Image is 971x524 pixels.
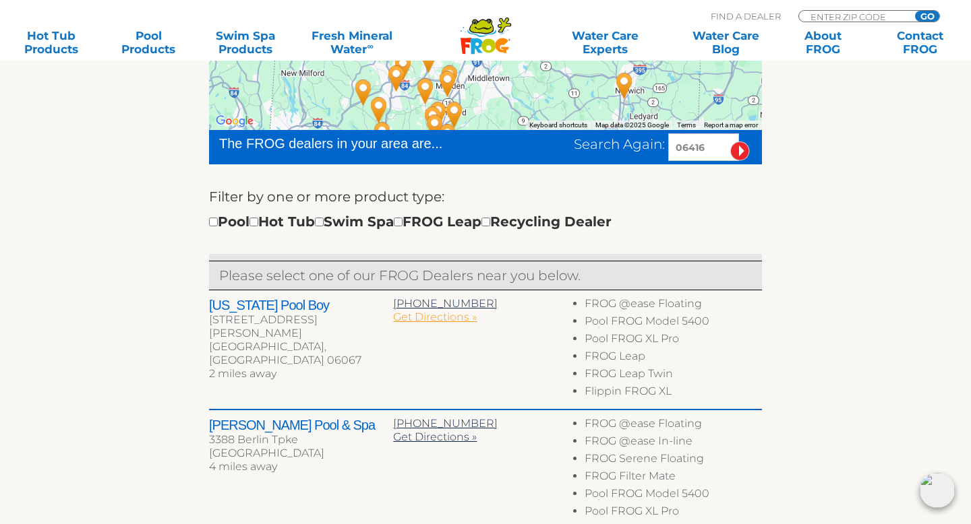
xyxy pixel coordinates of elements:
li: FROG @ease Floating [585,417,762,434]
a: [PHONE_NUMBER] [393,297,498,310]
a: [PHONE_NUMBER] [393,417,498,430]
li: Pool FROG XL Pro [585,332,762,350]
div: Factory Direct Hot Tubs - 22 miles away. [447,127,478,164]
div: Treats Pool & Spa - 31 miles away. [609,67,640,104]
div: [GEOGRAPHIC_DATA] [209,447,393,460]
div: Wholesome Pool & Spa - 19 miles away. [417,101,448,137]
div: [STREET_ADDRESS][PERSON_NAME] [209,313,393,340]
div: Hunter's Pool Center, Inc. - 11 miles away. [432,65,463,102]
li: Flippin FROG XL [585,385,762,402]
p: Find A Dealer [711,10,781,22]
p: Please select one of our FROG Dealers near you below. [219,265,752,286]
a: Hot TubProducts [13,29,89,56]
a: Water CareBlog [688,29,763,56]
a: Swim SpaProducts [208,29,283,56]
div: Imperial Pools by Nova - 21 miles away. [432,119,463,155]
div: Reliable Pools & Spas - 20 miles away. [381,60,412,96]
a: Fresh MineralWater∞ [305,29,399,56]
span: Search Again: [574,136,665,152]
span: Map data ©2025 Google [595,121,669,129]
div: Pool Hot Tub Swim Spa FROG Leap Recycling Dealer [209,211,612,232]
a: Water CareExperts [543,29,666,56]
div: Leslie's Poolmart Inc # 298 - 21 miles away. [419,109,450,145]
li: Pool FROG Model 5400 [585,315,762,332]
div: Leslie's Poolmart Inc # 1054 - 29 miles away. [367,117,398,153]
a: Report a map error [704,121,758,129]
div: Leisure Time Pools - 28 miles away. [348,74,379,110]
img: Google [212,112,257,130]
a: ContactFROG [882,29,958,56]
div: The FROG dealers in your area are... [219,133,491,154]
li: FROG @ease Floating [585,297,762,315]
div: Namco Pools, Patio and Hot Tubs - North Haven - 18 miles away. [423,96,454,133]
li: FROG Filter Mate [585,469,762,487]
a: Terms [677,121,696,129]
a: Get Directions » [393,310,477,323]
input: GO [915,11,939,22]
h2: [US_STATE] Pool Boy [209,297,393,313]
li: FROG Serene Floating [585,452,762,469]
button: Keyboard shortcuts [529,121,587,130]
div: 3388 Berlin Tpke [209,433,393,447]
li: Pool FROG XL Pro [585,504,762,522]
li: Pool FROG Model 5400 [585,487,762,504]
li: FROG Leap Twin [585,367,762,385]
div: Best In Backyards - Cheshire - 16 miles away. [410,73,441,109]
sup: ∞ [367,41,373,51]
div: A-1 Pools & Spas - Oxford - 26 miles away. [363,92,394,128]
input: Submit [730,141,750,161]
img: openIcon [920,473,955,508]
input: Zip Code Form [809,11,900,22]
h2: [PERSON_NAME] Pool & Spa [209,417,393,433]
div: [GEOGRAPHIC_DATA], [GEOGRAPHIC_DATA] 06067 [209,340,393,367]
div: Aquatic Pool & Spa Inc - Northford - 16 miles away. [439,96,470,133]
label: Filter by one or more product type: [209,186,444,207]
span: 4 miles away [209,460,277,473]
li: FROG @ease In-line [585,434,762,452]
li: FROG Leap [585,350,762,367]
span: 2 miles away [209,367,276,380]
a: AboutFROG [785,29,860,56]
a: Open this area in Google Maps (opens a new window) [212,112,257,130]
a: PoolProducts [111,29,186,56]
a: Get Directions » [393,430,477,443]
